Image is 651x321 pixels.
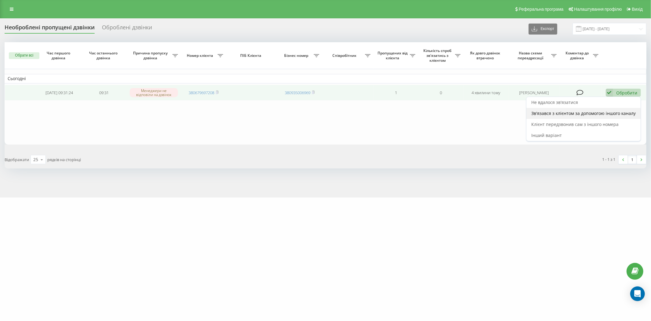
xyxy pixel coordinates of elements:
[285,90,310,95] a: 380935006969
[374,85,418,101] td: 1
[531,99,578,105] span: Не вдалося зв'язатися
[5,24,95,34] div: Необроблені пропущені дзвінки
[531,121,619,127] span: Клієнт передзвонив сам з іншого номера
[9,52,39,59] button: Обрати всі
[563,51,593,60] span: Коментар до дзвінка
[42,51,77,60] span: Час першого дзвінка
[418,85,463,101] td: 0
[102,24,152,34] div: Оброблені дзвінки
[87,51,121,60] span: Час останнього дзвінка
[231,53,272,58] span: ПІБ Клієнта
[280,53,314,58] span: Бізнес номер
[421,48,455,63] span: Кількість спроб зв'язатись з клієнтом
[464,85,508,101] td: 4 хвилини тому
[512,51,551,60] span: Назва схеми переадресації
[5,157,29,162] span: Відображати
[531,110,636,116] span: Зв'язався з клієнтом за допомогою іншого каналу
[377,51,410,60] span: Пропущених від клієнта
[189,90,214,95] a: 380679697208
[630,286,645,301] div: Open Intercom Messenger
[184,53,217,58] span: Номер клієнта
[531,132,562,138] span: Інший варіант
[81,85,126,101] td: 09:31
[519,7,564,12] span: Реферальна програма
[628,155,637,164] a: 1
[325,53,365,58] span: Співробітник
[508,85,560,101] td: [PERSON_NAME]
[130,51,173,60] span: Причина пропуску дзвінка
[130,88,178,97] div: Менеджери не відповіли на дзвінок
[602,156,616,162] div: 1 - 1 з 1
[47,157,81,162] span: рядків на сторінці
[33,157,38,163] div: 25
[574,7,622,12] span: Налаштування профілю
[632,7,643,12] span: Вихід
[617,90,638,96] div: Обробити
[37,85,81,101] td: [DATE] 09:31:24
[529,24,557,35] button: Експорт
[468,51,503,60] span: Як довго дзвінок втрачено
[5,74,646,83] td: Сьогодні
